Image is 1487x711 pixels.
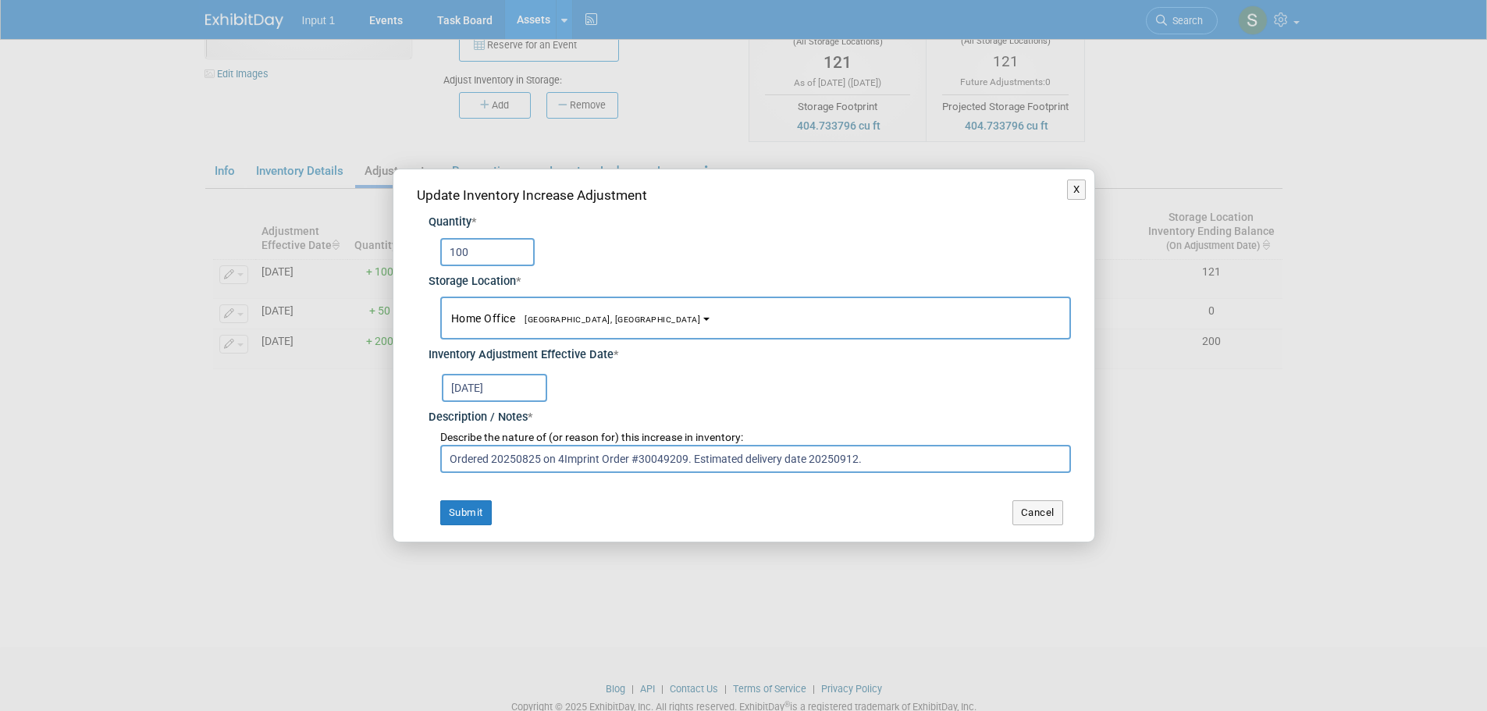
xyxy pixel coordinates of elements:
[440,500,492,525] button: Submit
[429,215,1071,231] div: Quantity
[429,266,1071,290] div: Storage Location
[417,187,647,203] span: Update Inventory Increase Adjustment
[440,297,1071,340] button: Home Office[GEOGRAPHIC_DATA], [GEOGRAPHIC_DATA]
[429,340,1071,364] div: Inventory Adjustment Effective Date
[515,315,700,325] span: [GEOGRAPHIC_DATA], [GEOGRAPHIC_DATA]
[1067,180,1087,200] button: X
[1012,500,1063,525] button: Cancel
[451,312,701,325] span: Home Office
[429,402,1071,426] div: Description / Notes
[442,374,547,402] input: Effective Date
[440,431,743,443] span: Describe the nature of (or reason for) this increase in inventory:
